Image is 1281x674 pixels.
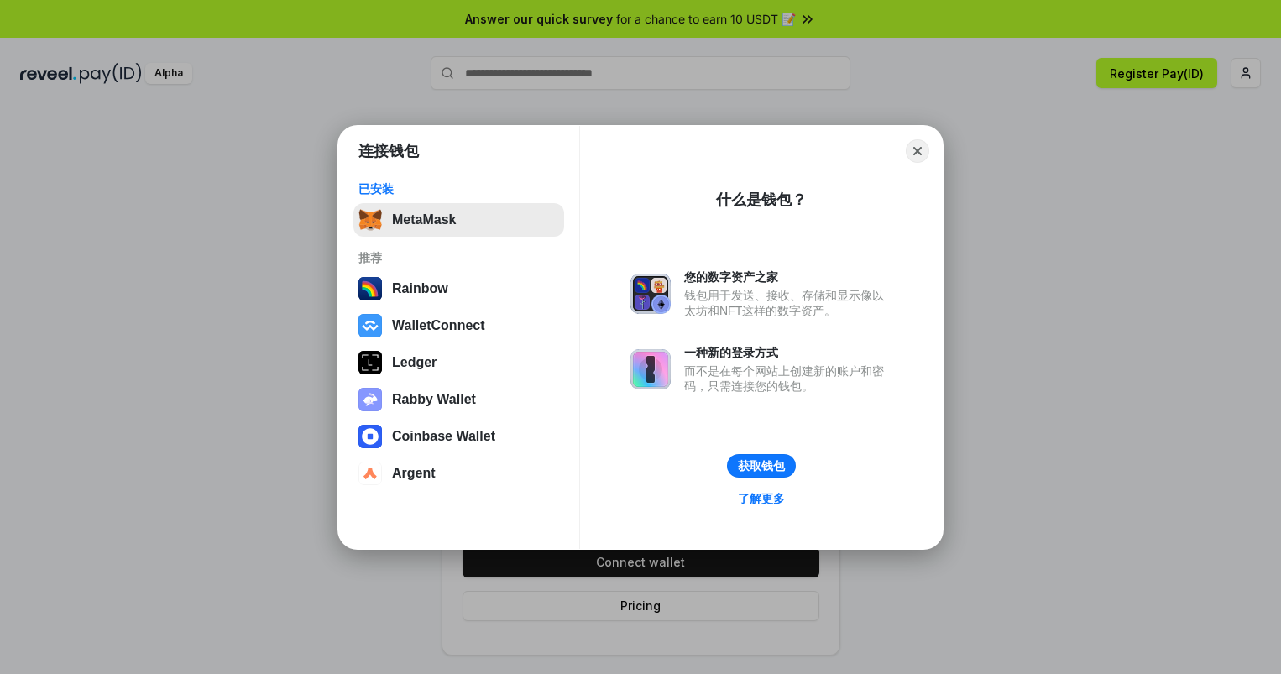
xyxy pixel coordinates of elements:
img: svg+xml,%3Csvg%20width%3D%2228%22%20height%3D%2228%22%20viewBox%3D%220%200%2028%2028%22%20fill%3D... [358,462,382,485]
div: 了解更多 [738,491,785,506]
img: svg+xml,%3Csvg%20width%3D%2228%22%20height%3D%2228%22%20viewBox%3D%220%200%2028%2028%22%20fill%3D... [358,425,382,448]
div: 什么是钱包？ [716,190,807,210]
img: svg+xml,%3Csvg%20xmlns%3D%22http%3A%2F%2Fwww.w3.org%2F2000%2Fsvg%22%20fill%3D%22none%22%20viewBox... [630,274,671,314]
button: Rainbow [353,272,564,306]
img: svg+xml,%3Csvg%20fill%3D%22none%22%20height%3D%2233%22%20viewBox%3D%220%200%2035%2033%22%20width%... [358,208,382,232]
button: Close [906,139,929,163]
h1: 连接钱包 [358,141,419,161]
img: svg+xml,%3Csvg%20width%3D%2228%22%20height%3D%2228%22%20viewBox%3D%220%200%2028%2028%22%20fill%3D... [358,314,382,337]
div: 钱包用于发送、接收、存储和显示像以太坊和NFT这样的数字资产。 [684,288,892,318]
div: Rabby Wallet [392,392,476,407]
img: svg+xml,%3Csvg%20xmlns%3D%22http%3A%2F%2Fwww.w3.org%2F2000%2Fsvg%22%20fill%3D%22none%22%20viewBox... [630,349,671,389]
img: svg+xml,%3Csvg%20xmlns%3D%22http%3A%2F%2Fwww.w3.org%2F2000%2Fsvg%22%20width%3D%2228%22%20height%3... [358,351,382,374]
img: svg+xml,%3Csvg%20width%3D%22120%22%20height%3D%22120%22%20viewBox%3D%220%200%20120%20120%22%20fil... [358,277,382,300]
div: 获取钱包 [738,458,785,473]
button: Ledger [353,346,564,379]
button: MetaMask [353,203,564,237]
div: 推荐 [358,250,559,265]
img: svg+xml,%3Csvg%20xmlns%3D%22http%3A%2F%2Fwww.w3.org%2F2000%2Fsvg%22%20fill%3D%22none%22%20viewBox... [358,388,382,411]
div: WalletConnect [392,318,485,333]
button: Argent [353,457,564,490]
a: 了解更多 [728,488,795,509]
button: Rabby Wallet [353,383,564,416]
div: 一种新的登录方式 [684,345,892,360]
button: Coinbase Wallet [353,420,564,453]
div: Rainbow [392,281,448,296]
div: 您的数字资产之家 [684,269,892,285]
div: 已安装 [358,181,559,196]
button: WalletConnect [353,309,564,342]
div: Ledger [392,355,437,370]
div: 而不是在每个网站上创建新的账户和密码，只需连接您的钱包。 [684,363,892,394]
div: MetaMask [392,212,456,227]
button: 获取钱包 [727,454,796,478]
div: Argent [392,466,436,481]
div: Coinbase Wallet [392,429,495,444]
